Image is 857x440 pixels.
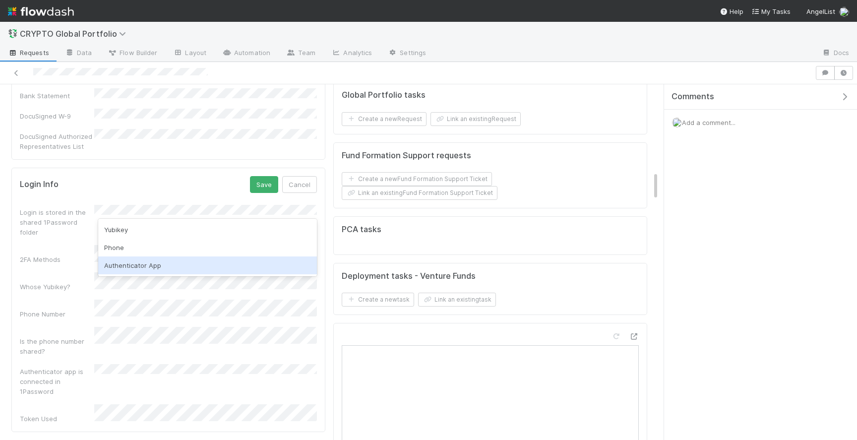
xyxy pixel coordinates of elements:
[100,46,165,62] a: Flow Builder
[20,254,94,264] div: 2FA Methods
[323,46,380,62] a: Analytics
[20,336,94,356] div: Is the phone number shared?
[20,131,94,151] div: DocuSigned Authorized Representatives List
[98,239,317,256] div: Phone
[20,414,94,424] div: Token Used
[418,293,496,307] button: Link an existingtask
[165,46,214,62] a: Layout
[814,46,857,62] a: Docs
[342,225,381,235] h5: PCA tasks
[20,29,131,39] span: CRYPTO Global Portfolio
[8,3,74,20] img: logo-inverted-e16ddd16eac7371096b0.svg
[720,6,743,16] div: Help
[108,48,157,58] span: Flow Builder
[278,46,323,62] a: Team
[20,367,94,396] div: Authenticator app is connected in 1Password
[98,221,317,239] div: Yubikey
[672,118,682,127] img: avatar_e0ab5a02-4425-4644-8eca-231d5bcccdf4.png
[342,151,471,161] h5: Fund Formation Support requests
[8,29,18,38] span: 💱
[342,172,492,186] button: Create a newFund Formation Support Ticket
[214,46,278,62] a: Automation
[342,90,426,100] h5: Global Portfolio tasks
[342,112,427,126] button: Create a newRequest
[672,92,714,102] span: Comments
[20,207,94,237] div: Login is stored in the shared 1Password folder
[342,271,476,281] h5: Deployment tasks - Venture Funds
[342,186,497,200] button: Link an existingFund Formation Support Ticket
[751,6,791,16] a: My Tasks
[8,48,49,58] span: Requests
[342,293,414,307] button: Create a newtask
[20,309,94,319] div: Phone Number
[806,7,835,15] span: AngelList
[57,46,100,62] a: Data
[682,119,735,126] span: Add a comment...
[20,111,94,121] div: DocuSigned W-9
[380,46,434,62] a: Settings
[20,180,59,189] h5: Login Info
[751,7,791,15] span: My Tasks
[282,176,317,193] button: Cancel
[839,7,849,17] img: avatar_e0ab5a02-4425-4644-8eca-231d5bcccdf4.png
[430,112,521,126] button: Link an existingRequest
[250,176,278,193] button: Save
[98,256,317,274] div: Authenticator App
[20,282,94,292] div: Whose Yubikey?
[20,91,94,101] div: Bank Statement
